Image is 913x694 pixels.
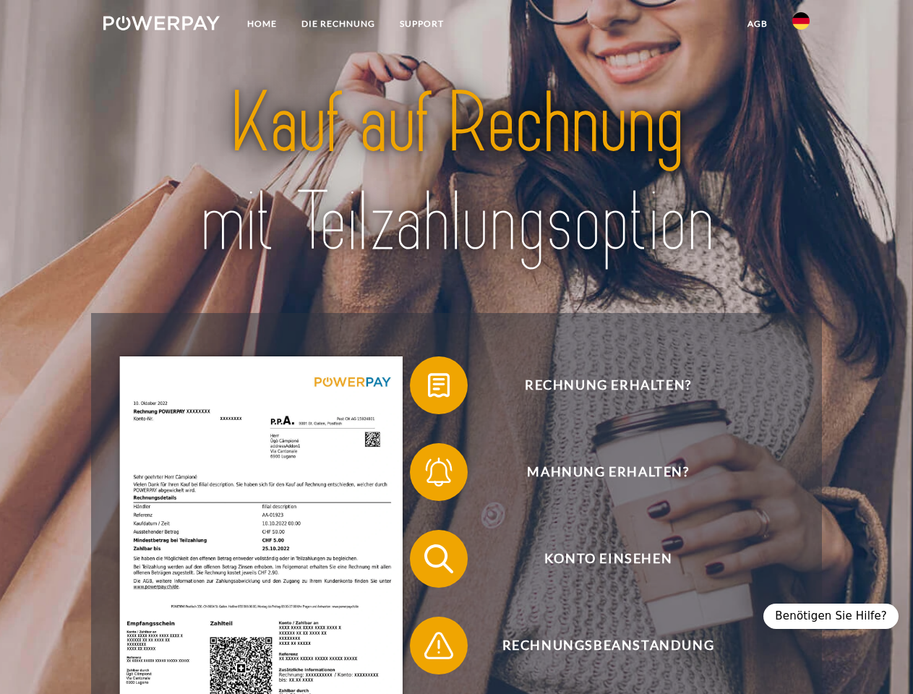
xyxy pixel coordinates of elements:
button: Rechnung erhalten? [410,356,786,414]
img: de [792,12,810,30]
a: SUPPORT [387,11,456,37]
span: Rechnung erhalten? [431,356,785,414]
button: Konto einsehen [410,530,786,588]
img: qb_search.svg [421,541,457,577]
a: agb [735,11,780,37]
img: qb_bell.svg [421,454,457,490]
a: DIE RECHNUNG [289,11,387,37]
span: Konto einsehen [431,530,785,588]
div: Benötigen Sie Hilfe? [763,604,899,629]
a: Home [235,11,289,37]
span: Rechnungsbeanstandung [431,617,785,674]
span: Mahnung erhalten? [431,443,785,501]
button: Mahnung erhalten? [410,443,786,501]
img: qb_bill.svg [421,367,457,403]
button: Rechnungsbeanstandung [410,617,786,674]
img: title-powerpay_de.svg [138,69,775,277]
img: qb_warning.svg [421,627,457,664]
img: logo-powerpay-white.svg [103,16,220,30]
